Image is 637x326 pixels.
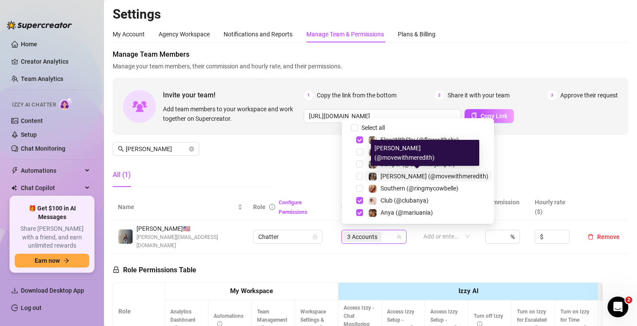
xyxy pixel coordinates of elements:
span: Add team members to your workspace and work together on Supercreator. [163,104,300,123]
span: search [118,146,124,152]
a: Content [21,117,43,124]
span: lock [312,234,318,239]
img: FlowWithSky (@flowwithsky) [369,136,377,144]
span: Select tree node [356,148,363,155]
th: Hourly rate ($) [530,194,579,220]
span: info-circle [269,204,275,210]
span: FlowWithSky (@flowwithsky) [380,136,459,143]
span: [PERSON_NAME] 🇺🇸 [136,224,243,233]
img: Meredith (@movewithmeredith) [369,173,377,181]
span: delete [588,234,594,240]
span: Remove [597,233,620,240]
div: My Account [113,29,145,39]
h5: Role Permissions Table [113,265,196,275]
span: thunderbolt [11,167,18,174]
button: Earn nowarrow-right [15,254,89,268]
div: Notifications and Reports [224,29,292,39]
a: Setup [21,131,37,138]
a: Creator Analytics [21,55,90,68]
span: Select tree node [356,197,363,204]
span: [PERSON_NAME] (@movewithmeredith) [380,173,488,180]
a: Chat Monitoring [21,145,65,152]
a: Team Analytics [21,75,63,82]
img: logo-BBDzfeDw.svg [7,21,72,29]
span: Manage your team members, their commission and hourly rate, and their permissions. [113,61,628,71]
span: arrow-right [63,258,69,264]
span: Copy the link from the bottom [317,90,396,100]
th: Name [113,194,248,220]
img: Club (@clubanya) [369,197,377,205]
div: [PERSON_NAME] (@movewithmeredith) [371,140,479,166]
img: AI Chatter [59,97,73,110]
iframe: Intercom live chat [608,297,628,317]
img: Southern (@ringmycowbelle) [369,185,377,193]
img: Chat Copilot [11,185,17,191]
span: Automations [21,164,82,178]
span: Share it with your team [448,90,510,100]
div: All (1) [113,170,131,180]
span: Select tree node [356,185,363,192]
a: Home [21,41,37,48]
span: 🎁 Get $100 in AI Messages [15,204,89,221]
a: Configure Permissions [279,200,307,215]
span: Role [253,203,266,210]
span: Southern (@ringmycowbelle) [380,185,458,192]
span: Select all [358,123,388,132]
span: [PERSON_NAME][EMAIL_ADDRESS][DOMAIN_NAME] [136,233,243,250]
span: copy [471,113,477,119]
span: Chatter [258,230,317,243]
span: Share [PERSON_NAME] with a friend, and earn unlimited rewards [15,225,89,250]
span: lock [113,266,120,273]
strong: My Workspace [230,287,273,295]
th: Commission (%) [480,194,530,220]
span: 2 [435,90,444,100]
button: close-circle [189,146,194,152]
span: Invite your team! [163,90,304,100]
span: download [11,287,18,294]
span: Izzy AI Chatter [12,101,56,109]
span: Club (@clubanya) [380,197,429,204]
span: 3 Accounts [343,232,381,242]
h2: Settings [113,6,628,23]
img: Hustle (@hustlewithann) [369,148,377,156]
button: Remove [584,232,623,242]
img: Chrisyle Rose Rodolfo [118,229,133,244]
span: Manage Team Members [113,49,628,60]
span: 3 [547,90,557,100]
div: Agency Workspace [159,29,210,39]
span: Chat Copilot [21,181,82,195]
span: Anya (@mariuania) [380,209,433,216]
span: Approve their request [560,90,618,100]
span: Name [118,202,236,212]
span: 2 [625,297,632,303]
span: Creator accounts [341,202,400,212]
strong: Izzy AI [458,287,478,295]
img: Anya (@mariuania) [369,209,377,217]
div: Manage Team & Permissions [306,29,384,39]
span: Download Desktop App [21,287,84,294]
span: Select tree node [356,161,363,168]
span: team [396,234,402,239]
a: Log out [21,304,42,311]
span: Select tree node [356,209,363,216]
span: Copy Link [481,113,507,119]
span: 1 [304,90,313,100]
input: Search members [126,144,187,154]
span: Select tree node [356,136,363,143]
img: Juniper (@alignwithjuniper) [369,161,377,168]
span: Select tree node [356,173,363,180]
span: 3 Accounts [347,232,377,242]
div: Plans & Billing [398,29,435,39]
span: Earn now [35,257,60,264]
button: Copy Link [465,109,514,123]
